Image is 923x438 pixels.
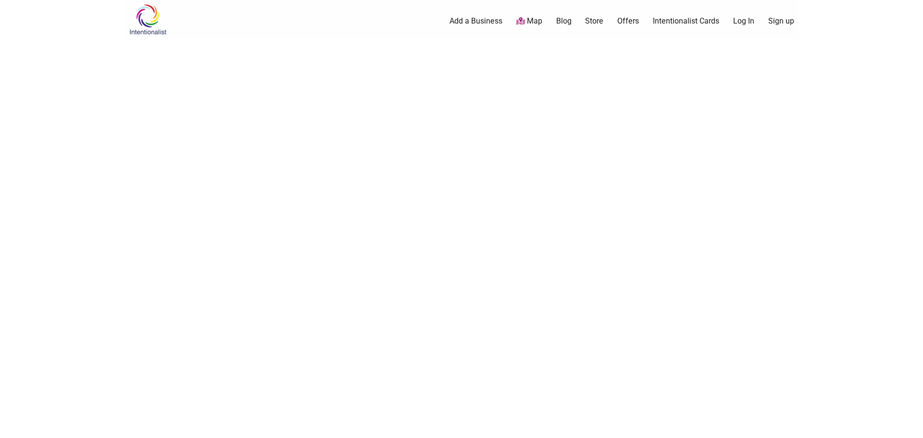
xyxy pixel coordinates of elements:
[449,16,502,26] a: Add a Business
[585,16,603,26] a: Store
[516,16,542,27] a: Map
[653,16,719,26] a: Intentionalist Cards
[617,16,639,26] a: Offers
[768,16,794,26] a: Sign up
[125,4,171,35] img: Intentionalist
[733,16,754,26] a: Log In
[556,16,572,26] a: Blog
